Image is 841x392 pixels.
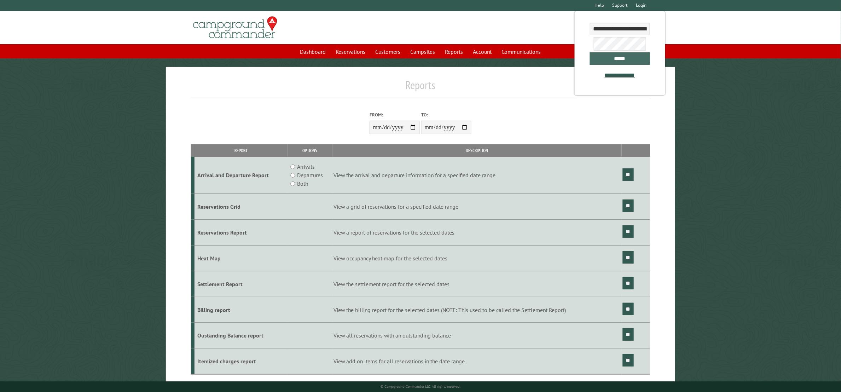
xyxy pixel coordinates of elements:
[195,157,288,194] td: Arrival and Departure Report
[371,45,405,58] a: Customers
[332,194,621,220] td: View a grid of reservations for a specified date range
[332,297,621,323] td: View the billing report for the selected dates (NOTE: This used to be called the Settlement Report)
[195,246,288,271] td: Heat Map
[195,194,288,220] td: Reservations Grid
[296,45,330,58] a: Dashboard
[332,220,621,246] td: View a report of reservations for the selected dates
[297,171,323,179] label: Departures
[332,45,370,58] a: Reservations
[332,157,621,194] td: View the arrival and departure information for a specified date range
[195,323,288,348] td: Oustanding Balance report
[195,297,288,323] td: Billing report
[195,144,288,157] th: Report
[406,45,440,58] a: Campsites
[381,384,460,389] small: © Campground Commander LLC. All rights reserved.
[421,111,471,118] label: To:
[332,144,621,157] th: Description
[332,271,621,297] td: View the settlement report for the selected dates
[332,323,621,348] td: View all reservations with an outstanding balance
[195,271,288,297] td: Settlement Report
[288,144,332,157] th: Options
[332,348,621,374] td: View add on items for all reservations in the date range
[195,220,288,246] td: Reservations Report
[191,78,650,98] h1: Reports
[332,246,621,271] td: View occupancy heat map for the selected dates
[469,45,496,58] a: Account
[297,162,315,171] label: Arrivals
[498,45,545,58] a: Communications
[370,111,420,118] label: From:
[441,45,468,58] a: Reports
[195,348,288,374] td: Itemized charges report
[297,179,308,188] label: Both
[191,14,279,41] img: Campground Commander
